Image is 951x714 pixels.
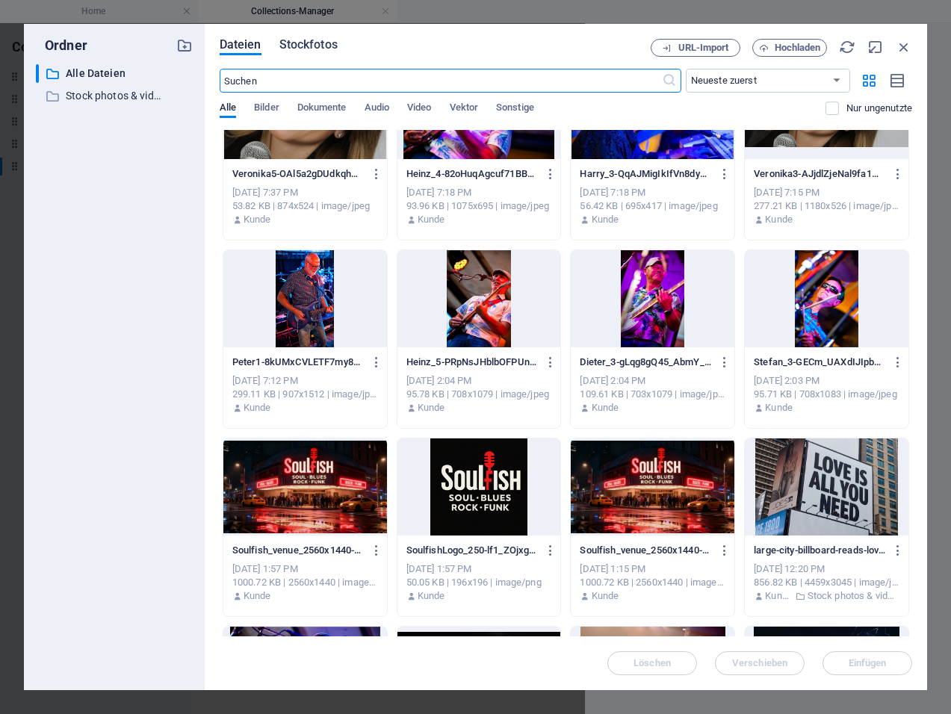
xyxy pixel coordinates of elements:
div: 95.78 KB | 708x1079 | image/jpeg [406,388,552,401]
input: Suchen [220,69,662,93]
div: [DATE] 7:12 PM [232,374,378,388]
span: Stockfotos [279,36,338,54]
div: 1000.72 KB | 2560x1440 | image/jpeg [232,576,378,589]
p: Peter1-8kUMxCVLETF7my8V7FwlJw.jpg [232,356,364,369]
span: Bilder [254,99,279,119]
div: [DATE] 2:04 PM [580,374,725,388]
p: Kunde [765,589,791,603]
div: 299.11 KB | 907x1512 | image/jpeg [232,388,378,401]
div: [DATE] 2:03 PM [754,374,899,388]
div: [DATE] 7:18 PM [406,186,552,199]
div: [DATE] 1:57 PM [406,562,552,576]
p: Kunde [418,589,445,603]
span: Hochladen [775,43,821,52]
div: Von: Kunde | Ordner: Stock photos & videos [754,589,899,603]
i: Minimieren [867,39,884,55]
p: Kunde [244,213,271,226]
p: Heinz_5-PRpNsJHblbOFPUnyjGS2Yg.jpg [406,356,538,369]
i: Neu laden [839,39,855,55]
div: 95.71 KB | 708x1083 | image/jpeg [754,388,899,401]
div: ​ [36,64,39,83]
div: 277.21 KB | 1180x526 | image/jpeg [754,199,899,213]
div: 1000.72 KB | 2560x1440 | image/jpeg [580,576,725,589]
p: Dieter_3-gLqg8gQ45_AbmY_D4LplfA.jpg [580,356,711,369]
p: Soulfish_venue_2560x1440-nU-RByjrmhzYotxU-mtsLw.jpg [232,544,364,557]
div: [DATE] 2:04 PM [406,374,552,388]
i: Neuen Ordner erstellen [176,37,193,54]
p: SoulfishLogo_250-lf1_ZOjxgeDW67vYTU1_Ig-MW9qu1hq2uzT756VmQ4cVg.png [406,544,538,557]
div: 109.61 KB | 703x1079 | image/jpeg [580,388,725,401]
p: Kunde [592,213,619,226]
p: Kunde [244,589,271,603]
div: [DATE] 1:57 PM [232,562,378,576]
div: 53.82 KB | 874x524 | image/jpeg [232,199,378,213]
p: Stock photos & videos [808,589,899,603]
p: Veronika5-OAl5a2gDUdkqhZB3YZIIVA.jpg [232,167,364,181]
span: URL-Import [678,43,729,52]
div: Stock photos & videos [36,87,193,105]
span: Dateien [220,36,261,54]
div: 56.42 KB | 695x417 | image/jpeg [580,199,725,213]
p: Soulfish_venue_2560x1440-1aMv23yw4BdxKjc_-BOEXg.jpg [580,544,711,557]
span: Alle [220,99,236,119]
p: Kunde [765,213,793,226]
p: Heinz_4-82oHuqAgcuf71BBWqyoTAA.jpg [406,167,538,181]
p: Ordner [36,36,87,55]
button: Hochladen [752,39,827,57]
div: Stock photos & videos [36,87,165,105]
i: Schließen [896,39,912,55]
span: Vektor [450,99,479,119]
div: 93.96 KB | 1075x695 | image/jpeg [406,199,552,213]
button: URL-Import [651,39,740,57]
div: [DATE] 7:18 PM [580,186,725,199]
p: Kunde [592,589,619,603]
p: Veronika3-AJjdlZjeNal9fa1MYjOOEg.jpg [754,167,885,181]
div: 856.82 KB | 4459x3045 | image/jpeg [754,576,899,589]
p: Kunde [418,213,445,226]
p: Zeigt nur Dateien an, die nicht auf der Website verwendet werden. Dateien, die während dieser Sit... [846,102,912,115]
p: Stock photos & videos [66,87,165,105]
p: Harry_3-QqAJMigIkIfVn8dyeUcBTw.jpg [580,167,711,181]
p: Kunde [244,401,271,415]
div: [DATE] 7:15 PM [754,186,899,199]
p: large-city-billboard-reads-love-is-all-you-need-in-new-york-city-street--H1kK_5VsYvRrWClS1T7uw.jpeg [754,544,885,557]
p: Kunde [765,401,793,415]
span: Audio [365,99,389,119]
span: Sonstige [496,99,534,119]
p: Kunde [418,401,445,415]
div: [DATE] 7:37 PM [232,186,378,199]
div: [DATE] 1:15 PM [580,562,725,576]
p: Alle Dateien [66,65,165,82]
span: Video [407,99,431,119]
p: Stefan_3-GECm_UAXdIJIpbuB5-x5yA.jpg [754,356,885,369]
div: [DATE] 12:20 PM [754,562,899,576]
div: 50.05 KB | 196x196 | image/png [406,576,552,589]
span: Dokumente [297,99,347,119]
p: Kunde [592,401,619,415]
